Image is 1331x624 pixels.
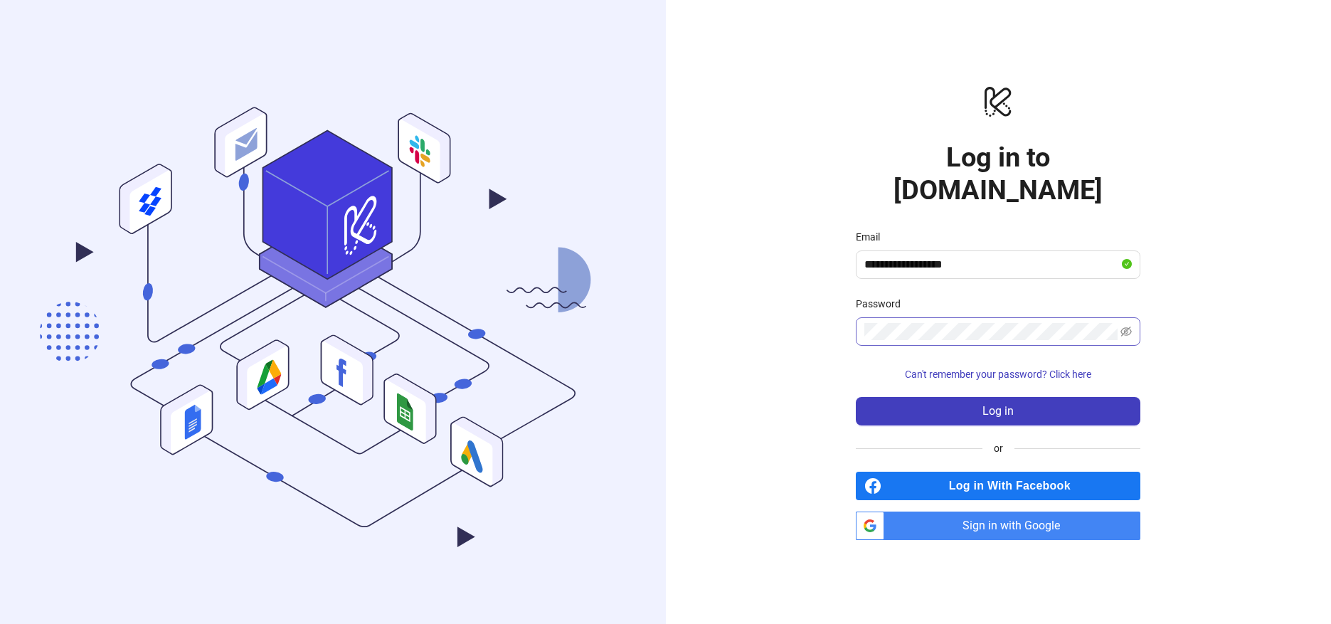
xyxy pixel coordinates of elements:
[864,323,1118,340] input: Password
[856,363,1140,386] button: Can't remember your password? Click here
[856,512,1140,540] a: Sign in with Google
[856,369,1140,380] a: Can't remember your password? Click here
[856,141,1140,206] h1: Log in to [DOMAIN_NAME]
[856,397,1140,425] button: Log in
[890,512,1140,540] span: Sign in with Google
[887,472,1140,500] span: Log in With Facebook
[856,229,889,245] label: Email
[982,405,1014,418] span: Log in
[856,296,910,312] label: Password
[1120,326,1132,337] span: eye-invisible
[864,256,1119,273] input: Email
[982,440,1014,456] span: or
[856,472,1140,500] a: Log in With Facebook
[905,369,1091,380] span: Can't remember your password? Click here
